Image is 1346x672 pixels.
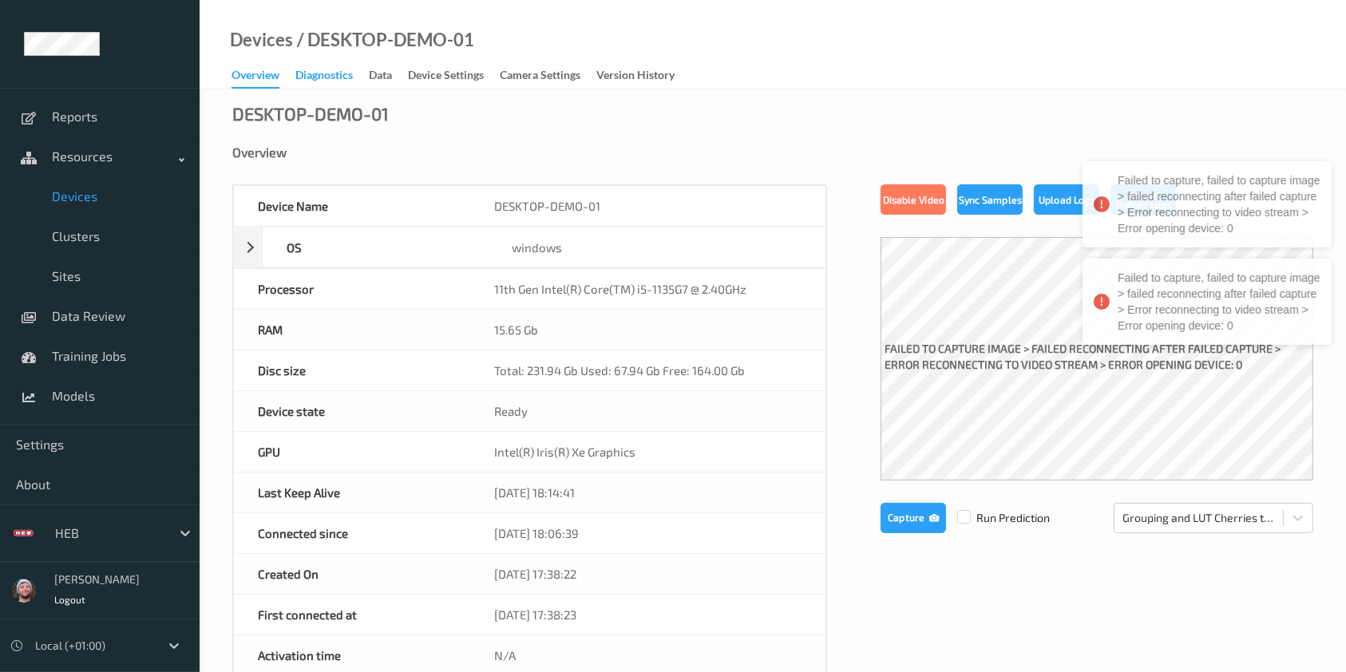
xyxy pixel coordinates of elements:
[881,503,946,533] button: Capture
[232,105,389,121] div: DESKTOP-DEMO-01
[234,554,470,594] div: Created On
[488,227,825,267] div: windows
[946,510,1050,526] span: Run Prediction
[881,184,946,215] button: Disable Video
[234,513,470,553] div: Connected since
[234,310,470,350] div: RAM
[230,32,293,48] a: Devices
[881,337,1313,381] label: failed to capture image > failed reconnecting after failed capture > Error reconnecting to video ...
[408,65,500,87] a: Device Settings
[470,391,825,431] div: Ready
[232,65,295,89] a: Overview
[295,67,353,87] div: Diagnostics
[233,227,826,268] div: OSwindows
[1034,184,1099,215] button: Upload Logs
[470,513,825,553] div: [DATE] 18:06:39
[234,472,470,512] div: Last Keep Alive
[295,65,369,87] a: Diagnostics
[470,350,825,390] div: Total: 231.94 Gb Used: 67.94 Gb Free: 164.00 Gb
[234,391,470,431] div: Device state
[470,186,825,226] div: DESKTOP-DEMO-01
[234,269,470,309] div: Processor
[234,350,470,390] div: Disc size
[234,432,470,472] div: GPU
[369,65,408,87] a: Data
[408,67,484,87] div: Device Settings
[470,310,825,350] div: 15.65 Gb
[1118,270,1320,334] div: Failed to capture, failed to capture image > failed reconnecting after failed capture > Error rec...
[234,186,470,226] div: Device Name
[596,67,675,87] div: Version History
[470,269,825,309] div: 11th Gen Intel(R) Core(TM) i5-1135G7 @ 2.40GHz
[232,67,279,89] div: Overview
[470,472,825,512] div: [DATE] 18:14:41
[369,67,392,87] div: Data
[957,184,1023,215] button: Sync Samples
[470,432,825,472] div: Intel(R) Iris(R) Xe Graphics
[234,595,470,634] div: First connected at
[500,67,580,87] div: Camera Settings
[263,227,488,267] div: OS
[293,32,474,48] div: / DESKTOP-DEMO-01
[1118,172,1320,236] div: Failed to capture, failed to capture image > failed reconnecting after failed capture > Error rec...
[232,144,1313,160] div: Overview
[470,554,825,594] div: [DATE] 17:38:22
[470,595,825,634] div: [DATE] 17:38:23
[500,65,596,87] a: Camera Settings
[596,65,691,87] a: Version History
